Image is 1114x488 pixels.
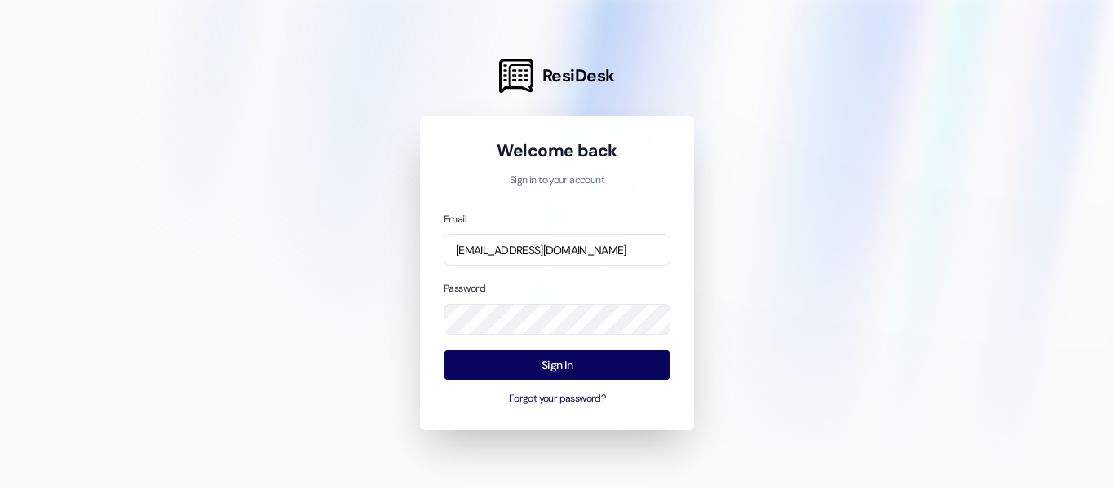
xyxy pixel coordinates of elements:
label: Password [444,282,485,295]
label: Email [444,213,466,226]
img: ResiDesk Logo [499,59,533,93]
h1: Welcome back [444,139,670,162]
button: Sign In [444,350,670,381]
input: name@example.com [444,234,670,266]
p: Sign in to your account [444,174,670,188]
button: Forgot your password? [444,392,670,407]
span: ResiDesk [542,64,615,87]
